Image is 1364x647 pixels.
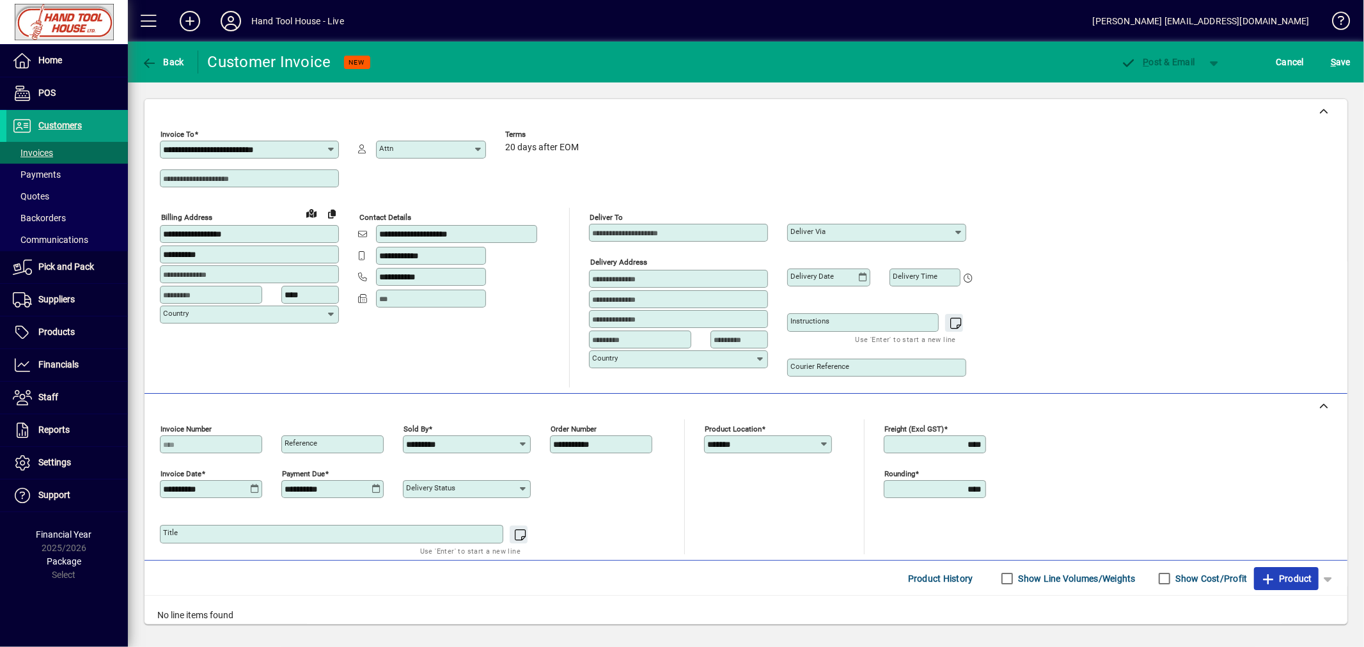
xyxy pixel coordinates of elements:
[6,447,128,479] a: Settings
[790,316,829,325] mat-label: Instructions
[161,425,212,433] mat-label: Invoice number
[128,51,198,74] app-page-header-button: Back
[301,203,322,223] a: View on map
[6,142,128,164] a: Invoices
[6,414,128,446] a: Reports
[38,457,71,467] span: Settings
[1273,51,1308,74] button: Cancel
[379,144,393,153] mat-label: Attn
[285,439,317,448] mat-label: Reference
[1121,57,1195,67] span: ost & Email
[138,51,187,74] button: Back
[1254,567,1319,590] button: Product
[6,207,128,229] a: Backorders
[47,556,81,566] span: Package
[1276,52,1305,72] span: Cancel
[38,261,94,272] span: Pick and Pack
[551,425,597,433] mat-label: Order number
[163,309,189,318] mat-label: Country
[13,235,88,245] span: Communications
[38,392,58,402] span: Staff
[592,354,618,362] mat-label: Country
[38,120,82,130] span: Customers
[6,479,128,511] a: Support
[38,88,56,98] span: POS
[13,169,61,180] span: Payments
[161,130,194,139] mat-label: Invoice To
[590,213,623,222] mat-label: Deliver To
[6,164,128,185] a: Payments
[420,543,521,558] mat-hint: Use 'Enter' to start a new line
[38,359,79,370] span: Financials
[6,349,128,381] a: Financials
[38,55,62,65] span: Home
[1016,572,1136,585] label: Show Line Volumes/Weights
[13,148,53,158] span: Invoices
[169,10,210,33] button: Add
[282,469,325,478] mat-label: Payment due
[1322,3,1348,44] a: Knowledge Base
[6,284,128,316] a: Suppliers
[6,229,128,251] a: Communications
[38,294,75,304] span: Suppliers
[13,191,49,201] span: Quotes
[884,425,944,433] mat-label: Freight (excl GST)
[251,11,344,31] div: Hand Tool House - Live
[790,272,834,281] mat-label: Delivery date
[1331,52,1351,72] span: ave
[705,425,762,433] mat-label: Product location
[1173,572,1248,585] label: Show Cost/Profit
[6,316,128,348] a: Products
[163,528,178,537] mat-label: Title
[208,52,331,72] div: Customer Invoice
[856,332,956,347] mat-hint: Use 'Enter' to start a new line
[161,469,201,478] mat-label: Invoice date
[6,251,128,283] a: Pick and Pack
[1093,11,1310,31] div: [PERSON_NAME] [EMAIL_ADDRESS][DOMAIN_NAME]
[505,130,582,139] span: Terms
[6,45,128,77] a: Home
[6,77,128,109] a: POS
[322,203,342,224] button: Copy to Delivery address
[893,272,937,281] mat-label: Delivery time
[1331,57,1336,67] span: S
[145,596,1347,635] div: No line items found
[1143,57,1149,67] span: P
[141,57,184,67] span: Back
[349,58,365,66] span: NEW
[6,185,128,207] a: Quotes
[884,469,915,478] mat-label: Rounding
[406,483,455,492] mat-label: Delivery status
[13,213,66,223] span: Backorders
[6,382,128,414] a: Staff
[38,327,75,337] span: Products
[404,425,428,433] mat-label: Sold by
[36,529,92,540] span: Financial Year
[1115,51,1202,74] button: Post & Email
[38,425,70,435] span: Reports
[1260,568,1312,589] span: Product
[1328,51,1354,74] button: Save
[210,10,251,33] button: Profile
[38,490,70,500] span: Support
[790,227,826,236] mat-label: Deliver via
[790,362,849,371] mat-label: Courier Reference
[908,568,973,589] span: Product History
[903,567,978,590] button: Product History
[505,143,579,153] span: 20 days after EOM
